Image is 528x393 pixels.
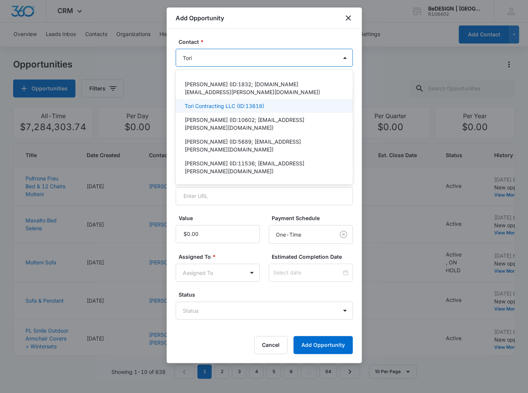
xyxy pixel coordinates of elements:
button: close [344,13,353,22]
input: Value [176,225,260,243]
p: [PERSON_NAME] (ID:10602; [EMAIL_ADDRESS][PERSON_NAME][DOMAIN_NAME]) [185,116,342,132]
label: Value [179,214,263,222]
label: Assigned To [179,253,263,261]
label: Contact [179,38,356,46]
p: [PERSON_NAME] (ID:1832; [DOMAIN_NAME][EMAIL_ADDRESS][PERSON_NAME][DOMAIN_NAME]) [185,80,342,96]
button: Cancel [254,336,287,354]
label: Payment Schedule [272,214,356,222]
button: Clear [337,228,349,240]
p: [PERSON_NAME] (ID:11536; [EMAIL_ADDRESS][PERSON_NAME][DOMAIN_NAME]) [185,159,342,175]
label: Estimated Completion Date [272,253,356,261]
button: Add Opportunity [293,336,353,354]
p: Tori Contracting LLC (ID:13618) [185,102,264,110]
input: Enter URL [176,187,353,205]
h1: Add Opportunity [176,13,224,22]
p: [PERSON_NAME] (ID:5689; [EMAIL_ADDRESS][PERSON_NAME][DOMAIN_NAME]) [185,138,342,153]
label: Status [179,291,356,298]
input: Select date [273,268,341,277]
